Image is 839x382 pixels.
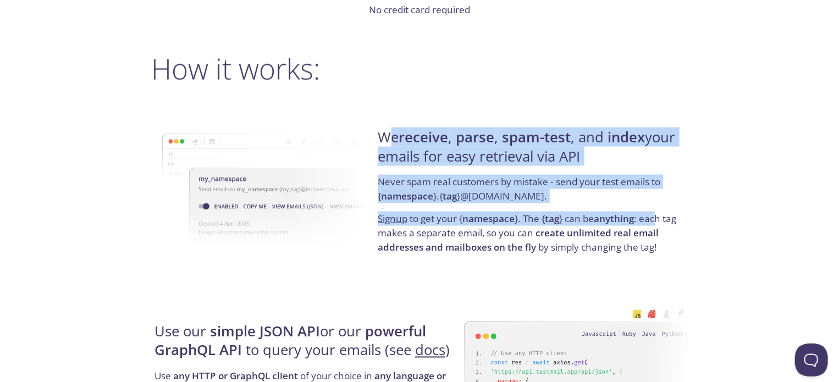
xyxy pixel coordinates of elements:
[378,190,545,202] code: { } . { } @[DOMAIN_NAME]
[210,322,320,341] strong: simple JSON API
[463,212,515,225] strong: namespace
[795,344,828,377] iframe: Help Scout Beacon - Open
[382,190,434,202] strong: namespace
[399,128,449,147] strong: receive
[151,52,688,85] h2: How it works:
[378,226,659,253] strong: create unlimited real email addresses and mailboxes on the fly
[443,190,457,202] strong: tag
[378,175,685,212] p: Never spam real customers by mistake - send your test emails to .
[456,128,495,147] strong: parse
[378,212,685,254] p: to get your . The can be : each tag makes a separate email, so you can by simply changing the tag!
[542,212,563,225] code: { }
[378,128,685,175] h4: We , , , and your emails for easy retrieval via API
[608,128,645,147] strong: index
[545,212,560,225] strong: tag
[415,341,445,360] a: docs
[162,103,386,276] img: namespace-image
[154,323,461,369] h4: Use our or our to query your emails (see )
[378,212,408,225] a: Signup
[460,212,518,225] code: { }
[154,322,426,360] strong: powerful GraphQL API
[503,128,571,147] strong: spam-test
[594,212,634,225] strong: anything
[151,3,688,17] p: No credit card required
